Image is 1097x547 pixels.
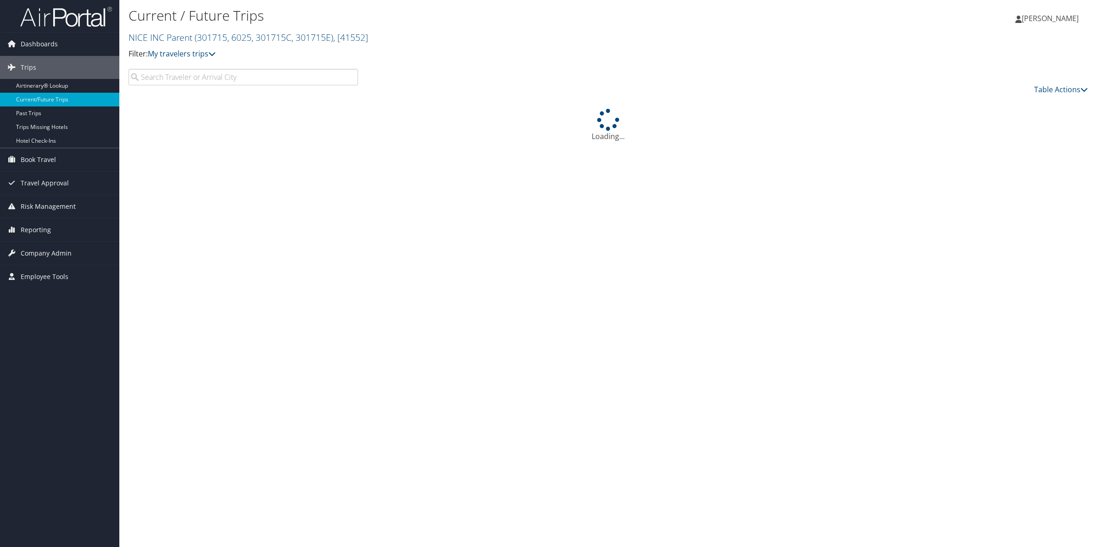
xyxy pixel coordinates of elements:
a: Table Actions [1034,84,1088,95]
span: Dashboards [21,33,58,56]
span: ( 301715, 6025, 301715C, 301715E ) [195,31,333,44]
h1: Current / Future Trips [129,6,768,25]
input: Search Traveler or Arrival City [129,69,358,85]
p: Filter: [129,48,768,60]
img: airportal-logo.png [20,6,112,28]
div: Loading... [129,109,1088,142]
a: My travelers trips [148,49,216,59]
span: Risk Management [21,195,76,218]
span: Employee Tools [21,265,68,288]
span: Travel Approval [21,172,69,195]
a: [PERSON_NAME] [1015,5,1088,32]
span: Company Admin [21,242,72,265]
span: , [ 41552 ] [333,31,368,44]
a: NICE INC Parent [129,31,368,44]
span: [PERSON_NAME] [1022,13,1079,23]
span: Trips [21,56,36,79]
span: Reporting [21,218,51,241]
span: Book Travel [21,148,56,171]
